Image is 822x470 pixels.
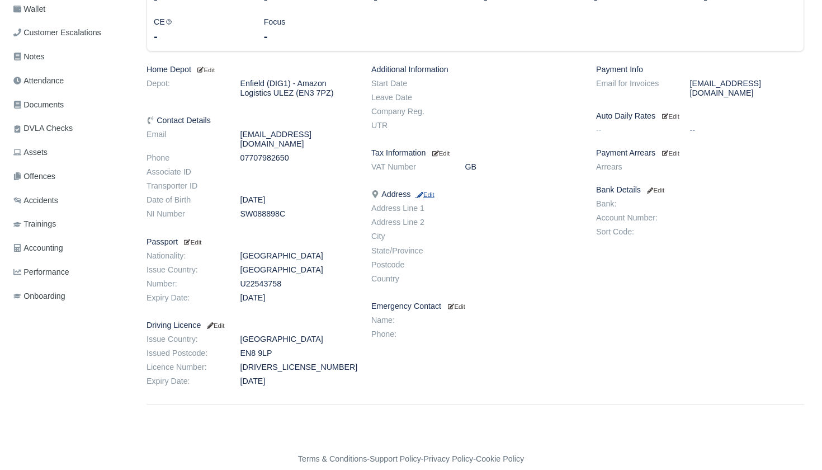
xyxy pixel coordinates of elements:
dt: Phone [138,153,232,163]
dt: Depot: [138,79,232,98]
span: Accounting [13,242,63,255]
h6: Emergency Contact [371,302,579,311]
a: DVLA Checks [9,117,133,139]
a: Edit [446,302,465,311]
dt: Expiry Date: [138,377,232,386]
dd: [GEOGRAPHIC_DATA] [232,251,363,261]
h6: Driving Licence [147,321,355,330]
dt: Address Line 1 [363,204,457,213]
small: Edit [448,303,465,310]
div: Focus [256,16,366,44]
h6: Payment Arrears [596,148,804,158]
dt: Start Date [363,79,457,88]
a: Customer Escalations [9,22,133,44]
dt: Name: [363,316,457,325]
dd: [GEOGRAPHIC_DATA] [232,265,363,275]
dt: Associate ID [138,167,232,177]
span: DVLA Checks [13,122,73,135]
a: Edit [645,185,664,194]
dt: Company Reg. [363,107,457,116]
dt: Leave Date [363,93,457,102]
a: Notes [9,46,133,68]
dd: [DATE] [232,293,363,303]
a: Edit [430,148,450,157]
small: Edit [645,187,664,194]
dt: Email [138,130,232,149]
div: - [264,29,357,44]
dd: [EMAIL_ADDRESS][DOMAIN_NAME] [682,79,813,98]
dd: -- [682,125,813,135]
dt: Phone: [363,330,457,339]
dt: Email for Invoices [588,79,682,98]
div: - - - [92,453,730,466]
dd: [DATE] [232,195,363,205]
span: Offences [13,170,55,183]
dd: [EMAIL_ADDRESS][DOMAIN_NAME] [232,130,363,149]
dt: Expiry Date: [138,293,232,303]
h6: Passport [147,237,355,247]
dt: Licence Number: [138,363,232,372]
div: - [154,29,247,44]
h6: Additional Information [371,65,579,74]
span: Performance [13,266,69,279]
dt: Transporter ID [138,181,232,191]
span: Documents [13,98,64,111]
dd: 07707982650 [232,153,363,163]
dt: -- [588,125,682,135]
dt: Issued Postcode: [138,349,232,358]
a: Privacy Policy [424,454,474,463]
dd: [DATE] [232,377,363,386]
a: Accounting [9,237,133,259]
small: Edit [662,113,679,120]
a: Support Policy [370,454,421,463]
a: Documents [9,94,133,116]
small: Edit [432,150,450,157]
a: Offences [9,166,133,187]
a: Edit [205,321,224,330]
dt: Issue Country: [138,335,232,344]
span: Accidents [13,194,58,207]
dt: State/Province [363,246,457,256]
a: Terms & Conditions [298,454,367,463]
small: Edit [182,239,201,246]
div: CE [145,16,256,44]
small: Edit [415,191,434,198]
dd: [DRIVERS_LICENSE_NUMBER] [232,363,363,372]
span: Wallet [13,3,45,16]
dt: UTR [363,121,457,130]
dt: Number: [138,279,232,289]
span: Attendance [13,74,64,87]
a: Assets [9,142,133,163]
dt: Country [363,274,457,284]
dt: City [363,232,457,241]
dd: Enfield (DIG1) - Amazon Logistics ULEZ (EN3 7PZ) [232,79,363,98]
a: Cookie Policy [476,454,524,463]
dt: Address Line 2 [363,218,457,227]
h6: Contact Details [147,116,355,125]
small: Edit [196,67,215,73]
h6: Auto Daily Rates [596,111,804,121]
dt: Sort Code: [588,227,682,237]
h6: Payment Info [596,65,804,74]
a: Edit [660,148,679,157]
a: Accidents [9,190,133,211]
dt: NI Number [138,209,232,219]
span: Trainings [13,218,56,231]
iframe: Chat Widget [766,416,822,470]
a: Edit [196,65,215,74]
dt: Date of Birth [138,195,232,205]
a: Edit [182,237,201,246]
dt: Postcode [363,260,457,270]
dt: Bank: [588,199,682,209]
dt: Arrears [588,162,682,172]
span: Customer Escalations [13,26,101,39]
a: Trainings [9,213,133,235]
small: Edit [662,150,679,157]
dd: EN8 9LP [232,349,363,358]
h6: Tax Information [371,148,579,158]
a: Performance [9,261,133,283]
dt: Issue Country: [138,265,232,275]
h6: Home Depot [147,65,355,74]
h6: Bank Details [596,185,804,195]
